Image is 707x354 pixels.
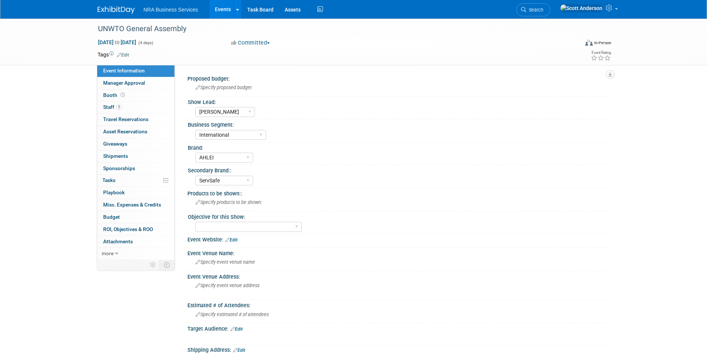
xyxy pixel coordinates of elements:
[97,101,174,113] a: Staff1
[187,344,610,354] div: Shipping Address:
[97,65,174,77] a: Event Information
[116,104,122,110] span: 1
[97,187,174,199] a: Playbook
[187,248,610,257] div: Event Venue Name:
[144,7,198,13] span: NRA Business Services
[103,141,127,147] span: Giveaways
[187,323,610,333] div: Target Audience:
[97,138,174,150] a: Giveaways
[196,312,269,317] span: Specify estimated # of attendees
[102,177,115,183] span: Tasks
[103,238,133,244] span: Attachments
[102,250,114,256] span: more
[97,175,174,186] a: Tasks
[188,165,606,174] div: Secondary Brand::
[97,211,174,223] a: Budget
[114,39,121,45] span: to
[98,51,129,58] td: Tags
[188,211,606,221] div: Objective for this Show:
[103,165,135,171] span: Sponsorships
[103,116,148,122] span: Travel Reservations
[138,40,153,45] span: (4 days)
[230,327,243,332] a: Edit
[225,237,238,243] a: Edit
[97,90,174,101] a: Booth
[187,271,610,280] div: Event Venue Address:
[97,77,174,89] a: Manager Approval
[97,114,174,126] a: Travel Reservations
[98,6,135,14] img: ExhibitDay
[103,153,128,159] span: Shipments
[103,189,125,195] span: Playbook
[97,150,174,162] a: Shipments
[103,68,145,74] span: Event Information
[159,260,174,270] td: Toggle Event Tabs
[594,40,611,46] div: In-Person
[103,202,161,208] span: Misc. Expenses & Credits
[103,214,120,220] span: Budget
[97,126,174,138] a: Asset Reservations
[97,224,174,236] a: ROI, Objectives & ROO
[196,199,262,205] span: Specify products to be shown:
[97,199,174,211] a: Misc. Expenses & Credits
[516,3,550,16] a: Search
[103,226,153,232] span: ROI, Objectives & ROO
[196,85,252,90] span: Specify proposed budget
[103,80,145,86] span: Manager Approval
[187,73,610,82] div: Proposed budget:
[196,259,255,265] span: Specify event venue name
[103,104,122,110] span: Staff
[585,40,593,46] img: Format-Inperson.png
[187,300,610,309] div: Estimated # of Attendees:
[97,163,174,175] a: Sponsorships
[526,7,543,13] span: Search
[560,4,603,12] img: Scott Anderson
[103,129,147,134] span: Asset Reservations
[98,39,137,46] span: [DATE] [DATE]
[103,92,126,98] span: Booth
[229,39,273,47] button: Committed
[188,119,606,129] div: Business Segment:
[591,51,611,55] div: Event Rating
[97,236,174,248] a: Attachments
[117,52,129,58] a: Edit
[119,92,126,98] span: Booth not reserved yet
[188,97,606,106] div: Show Lead:
[196,283,259,288] span: Specify event venue address
[187,188,610,197] div: Products to be shown::
[147,260,160,270] td: Personalize Event Tab Strip
[187,234,610,244] div: Event Website:
[233,348,245,353] a: Edit
[188,142,606,152] div: Brand:
[97,248,174,260] a: more
[95,22,568,36] div: UNWTO General Assembly
[535,39,612,50] div: Event Format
